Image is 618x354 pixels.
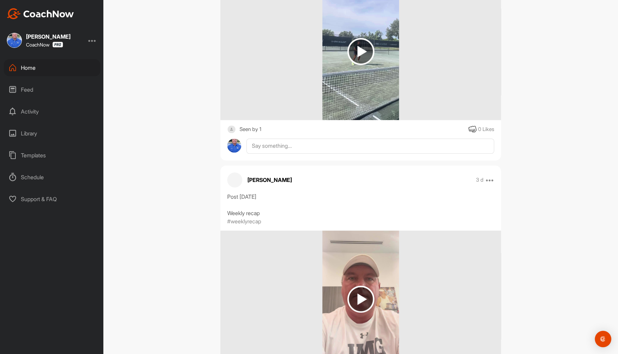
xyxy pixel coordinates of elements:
[227,193,494,217] div: Post [DATE] Weekly recap
[476,176,484,183] p: 3 d
[347,38,374,65] img: play
[227,125,236,134] img: square_default-ef6cabf814de5a2bf16c804365e32c732080f9872bdf737d349900a9daf73cf9.png
[347,286,374,313] img: play
[7,33,22,48] img: square_2fe63265c1de02701b39405129f9e72b.jpg
[7,8,74,19] img: CoachNow
[4,147,100,164] div: Templates
[227,217,261,225] p: #weeklyrecap
[240,125,261,134] div: Seen by 1
[247,176,292,184] p: [PERSON_NAME]
[4,125,100,142] div: Library
[227,139,241,153] img: avatar
[26,42,63,48] div: CoachNow
[4,103,100,120] div: Activity
[26,34,70,39] div: [PERSON_NAME]
[478,126,494,133] div: 0 Likes
[4,169,100,186] div: Schedule
[52,42,63,48] img: CoachNow Pro
[4,81,100,98] div: Feed
[4,191,100,208] div: Support & FAQ
[595,331,611,347] div: Open Intercom Messenger
[4,59,100,76] div: Home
